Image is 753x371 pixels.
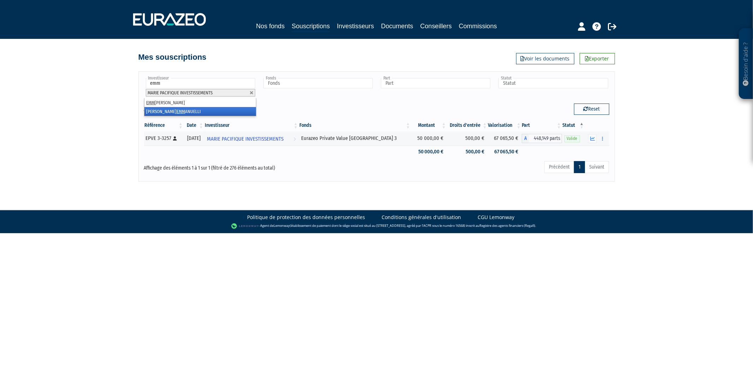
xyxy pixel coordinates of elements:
span: MARIE PACIFIQUE INVESTISSEMENTS [148,90,213,95]
i: Voir l'investisseur [293,132,296,146]
td: 50 000,00 € [411,146,447,158]
span: 448,149 parts [529,134,562,143]
div: Eurazeo Private Value [GEOGRAPHIC_DATA] 3 [301,135,408,142]
th: Droits d'entrée: activer pour trier la colonne par ordre croissant [447,119,488,131]
img: 1732889491-logotype_eurazeo_blanc_rvb.png [133,13,206,26]
li: [PERSON_NAME] ANUELLI [144,107,256,116]
a: Lemonway [274,223,290,228]
a: Documents [381,21,413,31]
th: Part: activer pour trier la colonne par ordre croissant [522,119,562,131]
div: A - Eurazeo Private Value Europe 3 [522,134,562,143]
a: 1 [574,161,585,173]
div: - Agent de (établissement de paiement dont le siège social est situé au [STREET_ADDRESS], agréé p... [7,223,746,230]
td: 500,00 € [447,146,488,158]
button: Reset [574,104,609,115]
th: Valorisation: activer pour trier la colonne par ordre croissant [488,119,522,131]
div: [DATE] [186,135,202,142]
a: Voir les documents [516,53,574,64]
i: [Français] Personne physique [173,136,177,141]
img: logo-lemonway.png [231,223,258,230]
p: Besoin d'aide ? [742,32,750,96]
a: Nos fonds [256,21,285,31]
a: Souscriptions [292,21,330,32]
a: Commissions [459,21,497,31]
a: Registre des agents financiers (Regafi) [479,223,535,228]
th: Statut : activer pour trier la colonne par ordre d&eacute;croissant [562,119,585,131]
td: 500,00 € [447,131,488,146]
th: Fonds: activer pour trier la colonne par ordre croissant [299,119,411,131]
th: Date: activer pour trier la colonne par ordre croissant [184,119,204,131]
th: Référence : activer pour trier la colonne par ordre croissant [144,119,184,131]
a: Conditions générales d'utilisation [382,214,461,221]
span: A [522,134,529,143]
a: Investisseurs [337,21,374,31]
span: MARIE PACIFIQUE INVESTISSEMENTS [207,132,283,146]
th: Montant: activer pour trier la colonne par ordre croissant [411,119,447,131]
h4: Mes souscriptions [138,53,207,61]
div: EPVE 3-3257 [146,135,181,142]
td: 50 000,00 € [411,131,447,146]
th: Investisseur: activer pour trier la colonne par ordre croissant [204,119,299,131]
td: 67 065,50 € [488,146,522,158]
td: 67 065,50 € [488,131,522,146]
a: MARIE PACIFIQUE INVESTISSEMENTS [204,131,299,146]
a: Conseillers [420,21,452,31]
em: EMM [147,100,155,105]
a: Politique de protection des données personnelles [247,214,365,221]
a: CGU Lemonway [478,214,515,221]
li: [PERSON_NAME] [144,98,256,107]
em: EMM [177,109,185,114]
div: Affichage des éléments 1 à 1 sur 1 (filtré de 276 éléments au total) [144,160,332,172]
span: Valide [564,135,580,142]
a: Exporter [580,53,615,64]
